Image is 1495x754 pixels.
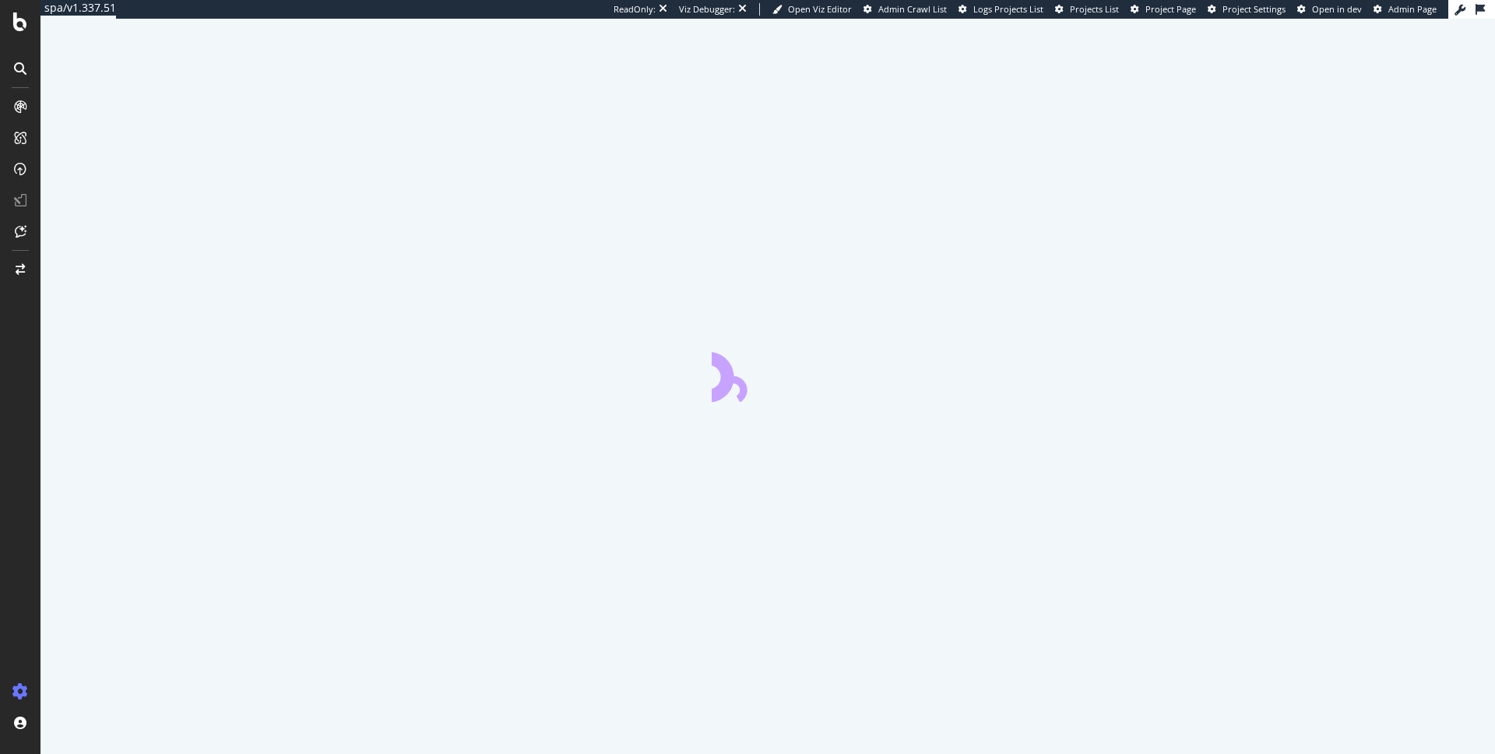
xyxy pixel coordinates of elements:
a: Logs Projects List [959,3,1043,16]
span: Logs Projects List [973,3,1043,15]
a: Admin Crawl List [864,3,947,16]
a: Project Page [1131,3,1196,16]
span: Admin Crawl List [878,3,947,15]
a: Open Viz Editor [772,3,852,16]
a: Project Settings [1208,3,1286,16]
span: Open in dev [1312,3,1362,15]
span: Projects List [1070,3,1119,15]
span: Admin Page [1388,3,1437,15]
div: animation [712,346,824,402]
a: Open in dev [1297,3,1362,16]
span: Project Page [1145,3,1196,15]
div: ReadOnly: [614,3,656,16]
span: Project Settings [1222,3,1286,15]
span: Open Viz Editor [788,3,852,15]
a: Admin Page [1374,3,1437,16]
a: Projects List [1055,3,1119,16]
div: Viz Debugger: [679,3,735,16]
